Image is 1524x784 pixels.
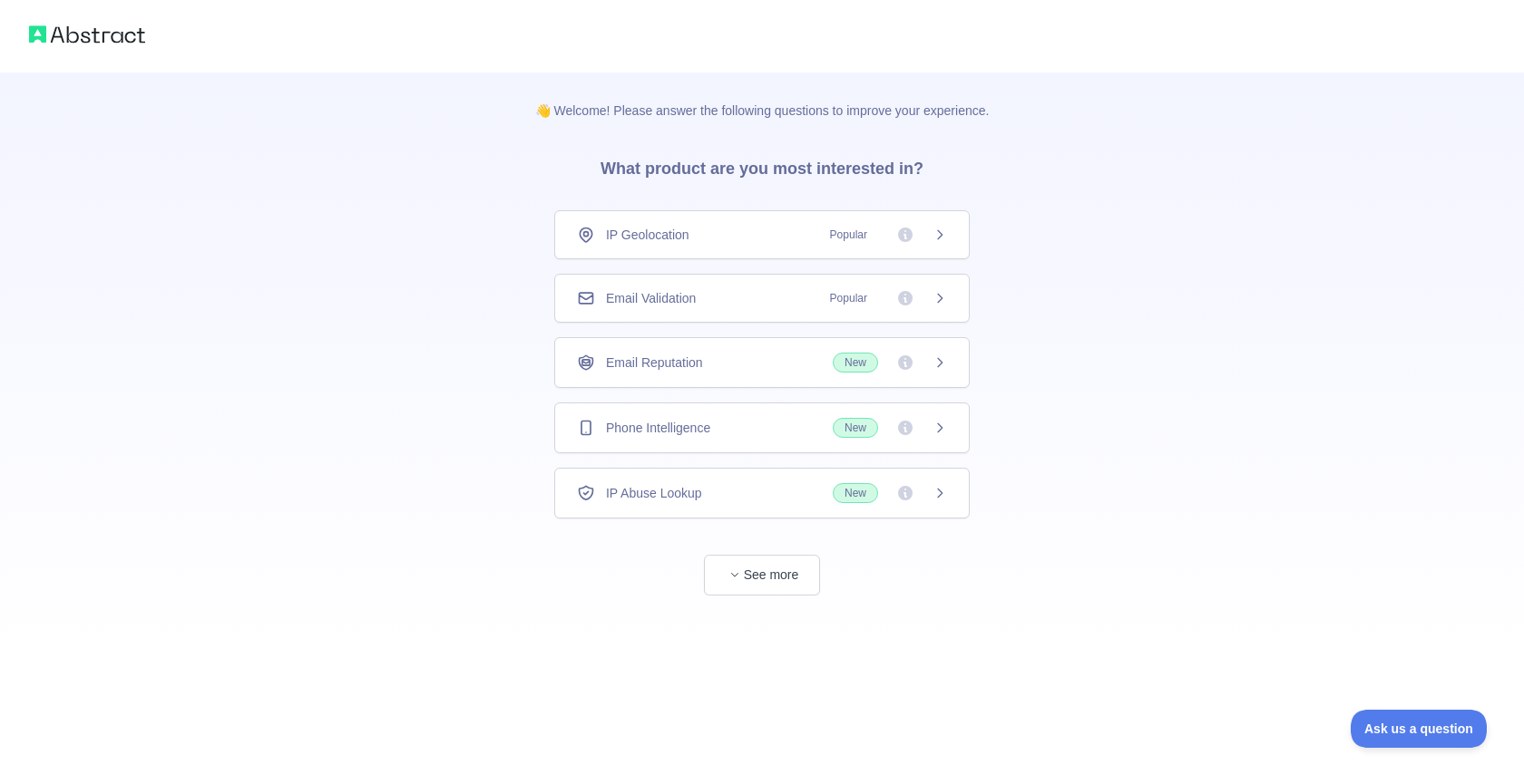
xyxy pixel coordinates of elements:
h3: What product are you most interested in? [571,120,952,210]
span: Email Validation [606,289,696,307]
img: Abstract logo [29,22,145,47]
span: New [833,353,878,373]
span: New [833,418,878,438]
span: IP Abuse Lookup [606,484,702,502]
span: Phone Intelligence [606,419,710,437]
span: Popular [819,226,878,244]
button: See more [704,555,820,595]
span: Popular [819,289,878,307]
p: 👋 Welcome! Please answer the following questions to improve your experience. [506,73,1019,120]
span: Email Reputation [606,353,703,372]
span: IP Geolocation [606,226,689,244]
iframe: Toggle Customer Support [1351,710,1488,748]
span: New [833,483,878,503]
